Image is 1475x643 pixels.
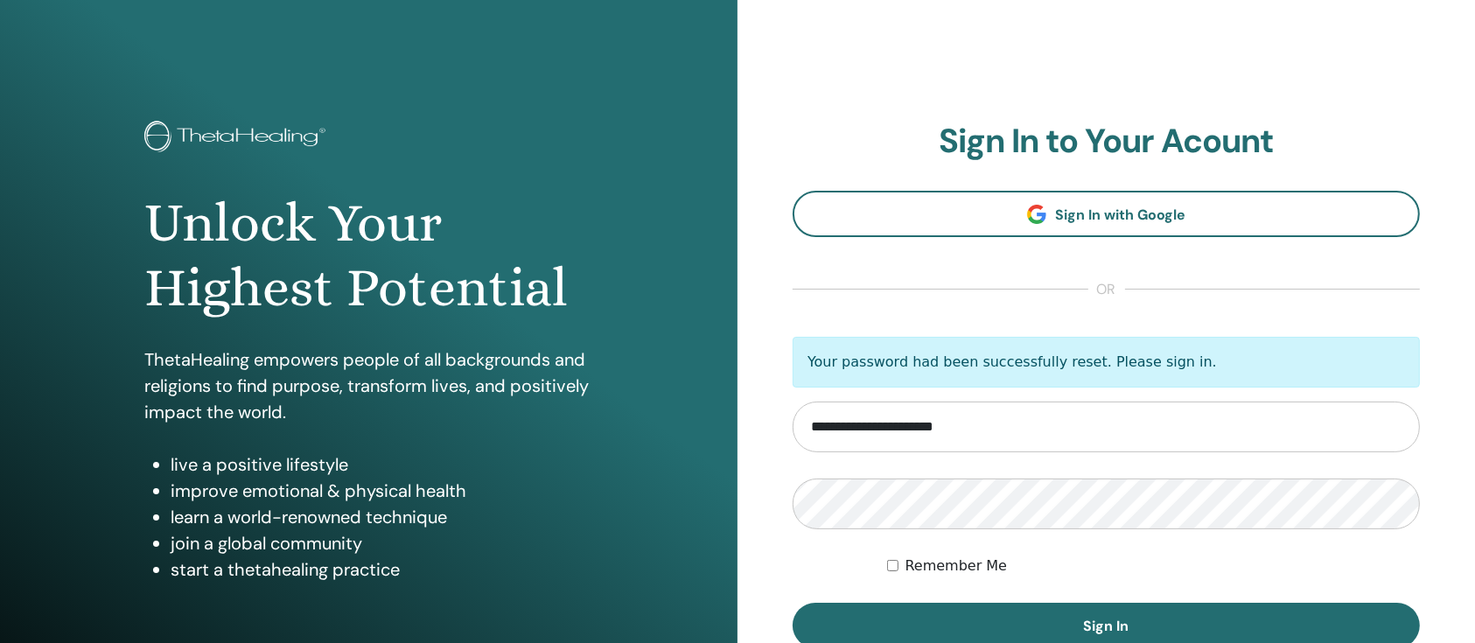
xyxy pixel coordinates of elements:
li: start a thetahealing practice [171,556,592,583]
h2: Sign In to Your Acount [793,122,1420,162]
li: improve emotional & physical health [171,478,592,504]
li: live a positive lifestyle [171,451,592,478]
span: Sign In [1084,617,1129,635]
span: or [1088,279,1125,300]
span: Sign In with Google [1055,206,1185,224]
div: Keep me authenticated indefinitely or until I manually logout [887,556,1420,577]
p: ThetaHealing empowers people of all backgrounds and religions to find purpose, transform lives, a... [144,346,592,425]
label: Remember Me [905,556,1008,577]
li: learn a world-renowned technique [171,504,592,530]
a: Sign In with Google [793,191,1420,237]
p: Your password had been successfully reset. Please sign in. [793,337,1420,388]
li: join a global community [171,530,592,556]
h1: Unlock Your Highest Potential [144,191,592,321]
